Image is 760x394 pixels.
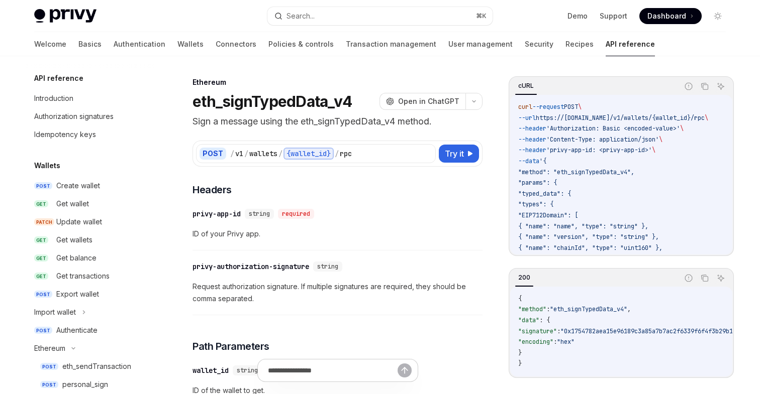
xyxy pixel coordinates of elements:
a: POSTAuthenticate [26,321,155,339]
a: POSTpersonal_sign [26,375,155,393]
div: / [278,149,282,159]
div: Get balance [56,252,97,264]
button: Report incorrect code [682,272,695,285]
span: { [518,295,522,303]
div: v1 [235,149,243,159]
span: PATCH [34,218,54,226]
div: / [230,149,234,159]
button: Report incorrect code [682,80,695,93]
div: Get wallets [56,234,92,246]
a: Support [600,11,627,21]
span: Path Parameters [193,339,269,353]
a: Welcome [34,32,66,56]
span: \ [680,124,684,133]
button: Ask AI [714,272,727,285]
div: Ethereum [193,77,483,87]
span: GET [34,254,48,262]
span: '{ [539,157,546,165]
span: POST [34,327,52,334]
a: Authentication [114,32,165,56]
a: Policies & controls [268,32,334,56]
span: \ [659,136,662,144]
h5: API reference [34,72,83,84]
span: "data" [518,316,539,324]
span: GET [34,236,48,244]
span: string [249,210,270,218]
span: } [518,349,522,357]
div: wallets [249,149,277,159]
div: rpc [340,149,352,159]
div: {wallet_id} [283,148,334,160]
img: light logo [34,9,97,23]
div: Get wallet [56,198,89,210]
div: Idempotency keys [34,128,96,141]
a: User management [448,32,513,56]
button: Open in ChatGPT [379,93,465,110]
span: "method": "eth_signTypedData_v4", [518,168,634,176]
a: POSTeth_sendTransaction [26,357,155,375]
span: \ [705,114,708,122]
span: GET [34,273,48,280]
span: --request [532,103,564,111]
button: Copy the contents from the code block [698,80,711,93]
span: : { [539,316,550,324]
div: personal_sign [62,378,108,390]
a: Basics [78,32,102,56]
a: Demo [567,11,588,21]
div: privy-authorization-signature [193,261,309,272]
a: GETGet transactions [26,267,155,285]
span: Request authorization signature. If multiple signatures are required, they should be comma separa... [193,281,483,305]
span: POST [564,103,578,111]
div: Import wallet [34,306,76,318]
a: Transaction management [346,32,436,56]
a: Introduction [26,89,155,107]
span: Headers [193,183,232,197]
span: \ [652,146,655,154]
button: Ask AI [714,80,727,93]
a: Recipes [565,32,594,56]
div: eth_sendTransaction [62,360,131,372]
span: GET [34,200,48,208]
a: Wallets [177,32,204,56]
span: : [553,338,557,346]
span: : [557,327,560,335]
span: { "name": "version", "type": "string" }, [518,233,659,241]
div: / [335,149,339,159]
span: "method" [518,305,546,313]
span: "params": { [518,179,557,187]
span: --header [518,136,546,144]
span: ID of your Privy app. [193,228,483,240]
span: "signature" [518,327,557,335]
a: PATCHUpdate wallet [26,213,155,231]
span: POST [40,363,58,370]
a: Connectors [216,32,256,56]
span: "typed_data": { [518,190,571,198]
span: Open in ChatGPT [398,96,459,106]
div: Ethereum [34,342,65,354]
button: Send message [398,363,412,377]
span: --header [518,124,546,133]
span: Try it [445,148,464,160]
div: Search... [287,10,315,22]
span: : [546,305,550,313]
div: / [244,149,248,159]
span: { "name": "chainId", "type": "uint160" }, [518,244,662,252]
a: Authorization signatures [26,107,155,125]
div: Create wallet [56,180,100,192]
span: } [518,359,522,367]
span: POST [40,381,58,388]
span: \ [578,103,582,111]
span: "EIP712Domain": [ [518,211,578,219]
span: "encoding" [518,338,553,346]
a: POSTCreate wallet [26,177,155,195]
div: Get transactions [56,270,110,282]
a: Security [525,32,553,56]
span: 'privy-app-id: <privy-app-id>' [546,146,652,154]
p: Sign a message using the eth_signTypedData_v4 method. [193,114,483,128]
div: Update wallet [56,216,102,228]
span: POST [34,182,52,190]
h1: eth_signTypedData_v4 [193,92,352,110]
span: string [317,262,338,271]
span: POST [34,291,52,298]
div: Export wallet [56,288,99,300]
